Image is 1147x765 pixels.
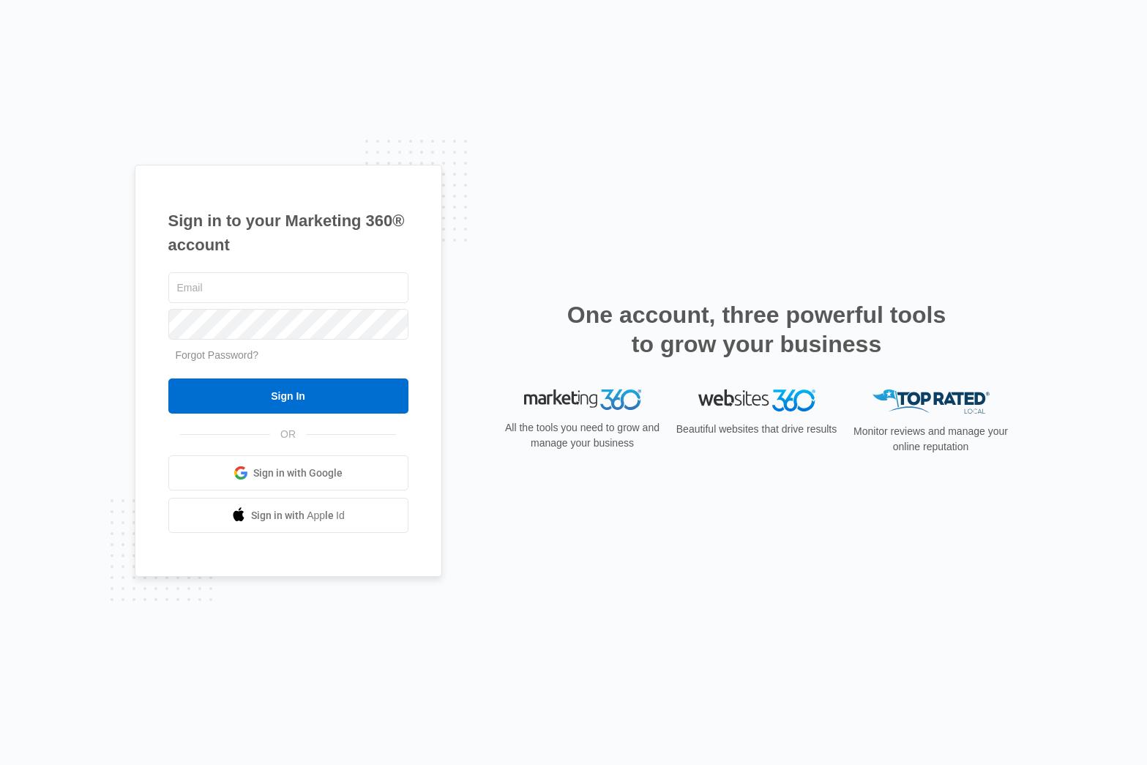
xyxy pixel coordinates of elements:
[563,300,951,359] h2: One account, three powerful tools to grow your business
[168,209,408,257] h1: Sign in to your Marketing 360® account
[168,272,408,303] input: Email
[270,427,306,442] span: OR
[253,466,343,481] span: Sign in with Google
[501,420,665,451] p: All the tools you need to grow and manage your business
[176,349,259,361] a: Forgot Password?
[168,455,408,490] a: Sign in with Google
[168,498,408,533] a: Sign in with Apple Id
[675,422,839,437] p: Beautiful websites that drive results
[251,508,345,523] span: Sign in with Apple Id
[873,389,990,414] img: Top Rated Local
[168,378,408,414] input: Sign In
[698,389,815,411] img: Websites 360
[524,389,641,410] img: Marketing 360
[849,424,1013,455] p: Monitor reviews and manage your online reputation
